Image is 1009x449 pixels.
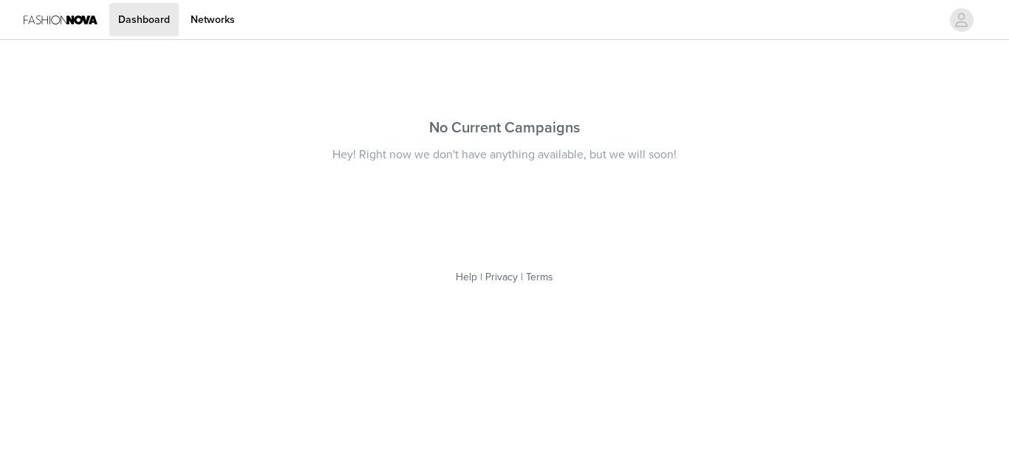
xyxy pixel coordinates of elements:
div: No Current Campaigns [265,117,744,139]
span: | [521,271,523,283]
div: avatar [954,8,968,32]
a: Privacy [485,271,518,283]
a: Help [456,271,477,283]
span: | [480,271,482,283]
div: Hey! Right now we don't have anything available, but we will soon! [265,146,744,163]
a: Dashboard [109,3,179,36]
img: Fashion Nova Logo [24,3,98,36]
a: Terms [526,271,553,283]
a: Networks [182,3,244,36]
